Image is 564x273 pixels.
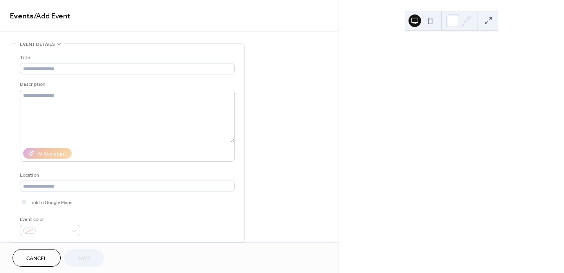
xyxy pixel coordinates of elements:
div: Location [20,171,233,179]
button: Cancel [13,249,61,267]
a: Events [10,9,34,24]
div: Event color [20,215,79,224]
span: Link to Google Maps [29,199,72,207]
span: / Add Event [34,9,70,24]
span: Cancel [26,255,47,263]
div: Description [20,80,233,89]
div: Title [20,54,233,62]
span: Event details [20,40,55,49]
